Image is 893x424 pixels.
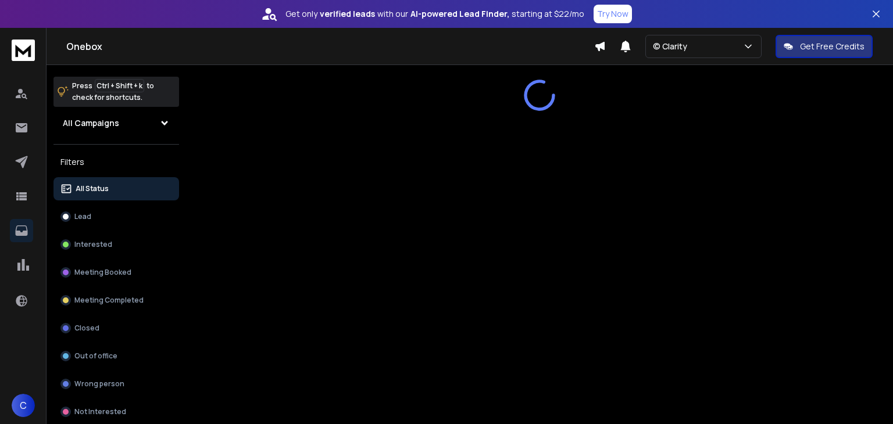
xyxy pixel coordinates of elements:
[410,8,509,20] strong: AI-powered Lead Finder,
[72,80,154,103] p: Press to check for shortcuts.
[74,324,99,333] p: Closed
[74,296,144,305] p: Meeting Completed
[53,317,179,340] button: Closed
[74,351,117,361] p: Out of office
[53,177,179,200] button: All Status
[12,394,35,417] button: C
[285,8,584,20] p: Get only with our starting at $22/mo
[320,8,375,20] strong: verified leads
[800,41,865,52] p: Get Free Credits
[74,212,91,221] p: Lead
[74,240,112,249] p: Interested
[597,8,628,20] p: Try Now
[63,117,119,129] h1: All Campaigns
[74,407,126,416] p: Not Interested
[594,5,632,23] button: Try Now
[95,79,144,92] span: Ctrl + Shift + k
[776,35,873,58] button: Get Free Credits
[653,41,692,52] p: © Clarity
[53,289,179,312] button: Meeting Completed
[74,268,131,277] p: Meeting Booked
[12,39,35,61] img: logo
[53,261,179,284] button: Meeting Booked
[53,112,179,135] button: All Campaigns
[53,205,179,228] button: Lead
[53,400,179,423] button: Not Interested
[66,39,594,53] h1: Onebox
[76,184,109,193] p: All Status
[53,154,179,170] h3: Filters
[53,372,179,396] button: Wrong person
[74,379,124,389] p: Wrong person
[53,233,179,256] button: Interested
[53,344,179,368] button: Out of office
